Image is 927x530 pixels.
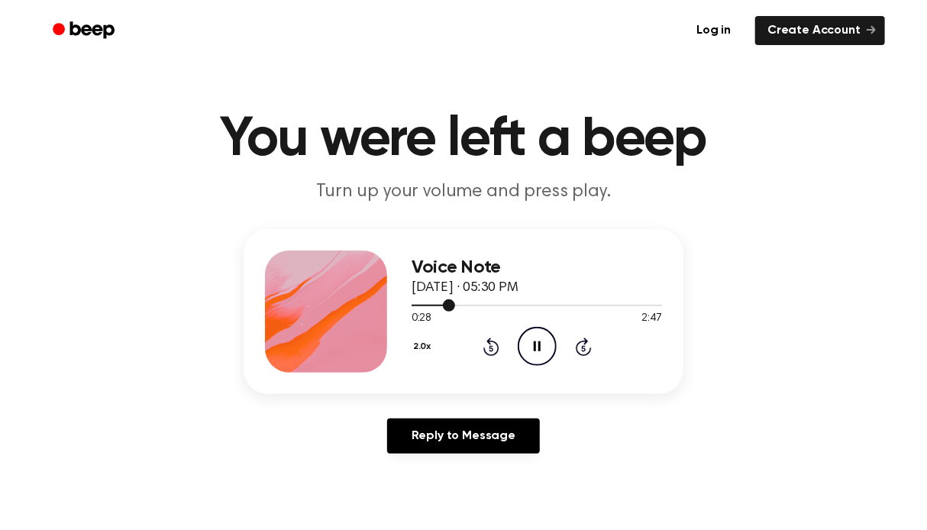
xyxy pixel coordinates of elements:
[412,257,662,278] h3: Voice Note
[412,281,518,295] span: [DATE] · 05:30 PM
[73,112,854,167] h1: You were left a beep
[755,16,885,45] a: Create Account
[42,16,128,46] a: Beep
[412,311,431,327] span: 0:28
[681,13,746,48] a: Log in
[170,179,757,205] p: Turn up your volume and press play.
[642,311,662,327] span: 2:47
[412,334,437,360] button: 2.0x
[387,419,540,454] a: Reply to Message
